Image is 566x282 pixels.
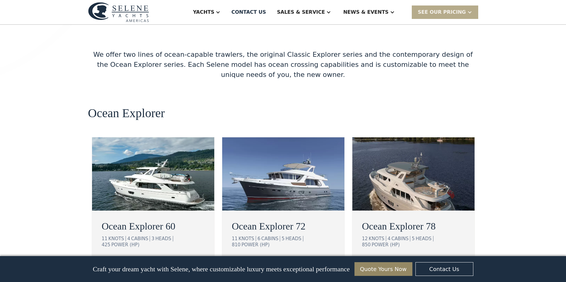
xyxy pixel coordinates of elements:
[102,242,111,248] div: 425
[88,2,149,22] img: logo
[127,236,130,241] div: 4
[232,236,238,241] div: 11
[416,236,433,241] div: HEADS
[232,219,335,233] a: Ocean Explorer 72
[412,5,478,19] div: SEE Our Pricing
[282,236,285,241] div: 5
[277,9,325,16] div: Sales & Service
[231,9,266,16] div: Contact US
[343,9,389,16] div: News & EVENTS
[418,9,466,16] div: SEE Our Pricing
[354,262,412,276] a: Quote Yours Now
[415,262,473,276] a: Contact Us
[222,137,344,211] img: ocean going trawler
[193,9,214,16] div: Yachts
[362,236,368,241] div: 12
[151,236,155,241] div: 3
[362,242,371,248] div: 850
[88,107,165,120] h2: Ocean Explorer
[286,236,303,241] div: HEADS
[88,49,478,80] div: We offer two lines of ocean-capable trawlers, the original Classic Explorer series and the contem...
[102,219,205,233] a: Ocean Explorer 60
[131,236,150,241] div: CABINS
[372,242,400,248] div: POWER (HP)
[391,236,410,241] div: CABINS
[92,137,214,211] img: ocean going trawler
[261,236,280,241] div: CABINS
[388,236,391,241] div: 4
[352,137,475,211] img: ocean going trawler
[93,265,350,273] p: Craft your dream yacht with Selene, where customizable luxury meets exceptional performance
[258,236,261,241] div: 6
[102,236,108,241] div: 11
[109,236,126,241] div: KNOTS
[412,236,415,241] div: 5
[111,242,139,248] div: POWER (HP)
[232,242,241,248] div: 810
[155,236,173,241] div: HEADS
[369,236,386,241] div: KNOTS
[239,236,256,241] div: KNOTS
[241,242,269,248] div: POWER (HP)
[362,219,465,233] a: Ocean Explorer 78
